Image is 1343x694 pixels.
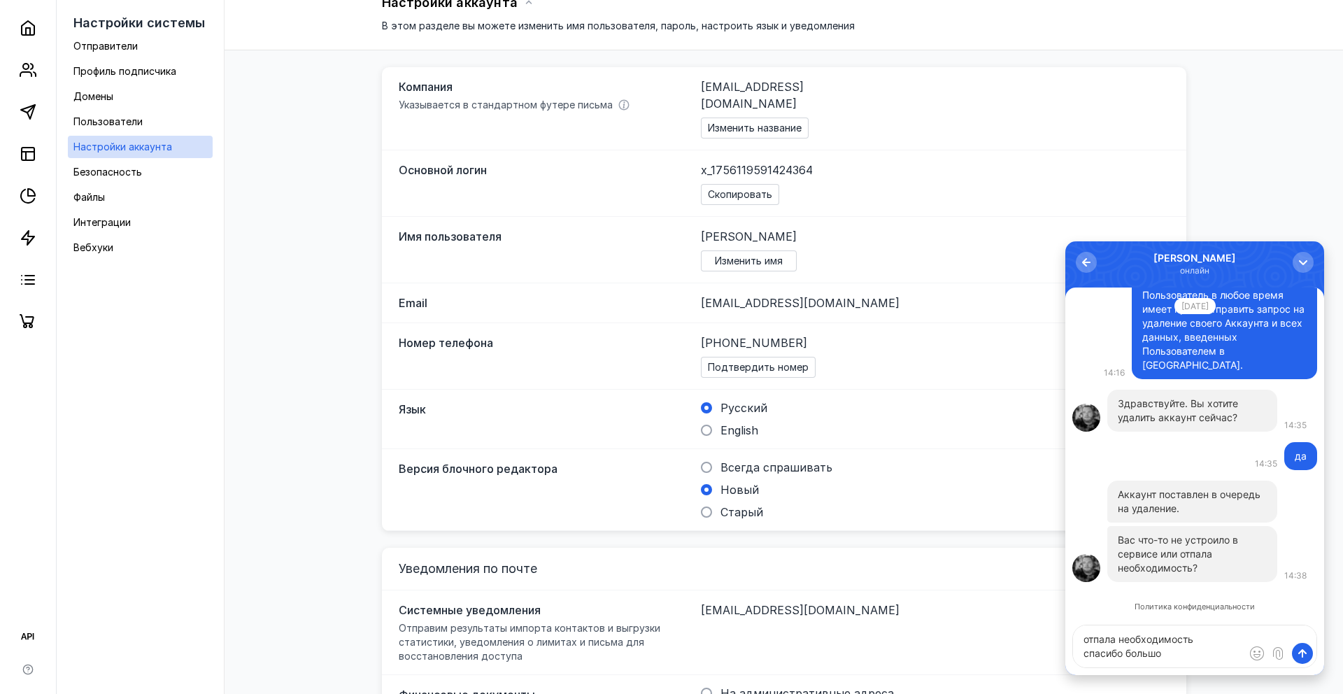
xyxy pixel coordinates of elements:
span: Русский [720,401,767,415]
span: Настройки системы [73,15,205,30]
a: Интеграции [68,211,213,234]
span: Основной логин [399,163,487,177]
button: Подтвердить номер [701,357,816,378]
span: English [720,423,758,437]
span: 14:38 [219,329,241,339]
span: Отправим результаты импорта контактов и выгрузки статистики, уведомления о лимитах и письма для в... [399,622,660,662]
span: Имя пользователя [399,229,502,243]
span: 14:35 [219,178,241,189]
div: [DATE] [109,57,150,73]
span: Старый [720,505,763,519]
a: Отправители [68,35,213,57]
span: [EMAIL_ADDRESS][DOMAIN_NAME] [701,296,900,310]
span: Профиль подписчика [73,65,176,77]
span: Всегда спрашивать [720,460,832,474]
div: да [229,208,241,222]
span: [PERSON_NAME] [701,229,797,243]
span: Интеграции [73,216,131,228]
a: Пользователи [68,111,213,133]
div: [PERSON_NAME] [88,10,171,23]
span: Изменить имя [715,255,783,267]
a: Настройки аккаунта [68,136,213,158]
span: Изменить название [708,122,802,134]
span: Настройки аккаунта [73,141,172,153]
span: Файлы [73,191,105,203]
span: [EMAIL_ADDRESS][DOMAIN_NAME] [701,80,804,111]
span: Номер телефона [399,336,493,350]
a: Домены [68,85,213,108]
span: 14:35 [190,217,212,227]
span: Версия блочного редактора [399,462,557,476]
span: Пользователи [73,115,143,127]
div: онлайн [88,23,171,36]
span: Безопасность [73,166,142,178]
span: [EMAIL_ADDRESS][DOMAIN_NAME] [701,603,900,617]
span: x_1756119591424364 [701,162,813,178]
span: Домены [73,90,113,102]
div: Удаление Аккаунта. 2.8.1. Пользователь в любое время имеет право отправить запрос на удаление сво... [77,33,241,131]
span: Скопировать [708,189,772,201]
button: Скопировать [701,184,779,205]
a: Политика конфиденциальности [69,362,190,369]
span: Уведомления по почте [399,561,537,576]
span: Язык [399,402,426,416]
a: Вебхуки [68,236,213,259]
a: Файлы [68,186,213,208]
span: В этом разделе вы можете изменить имя пользователя, пароль, настроить язык и уведомления [382,20,855,31]
span: Новый [720,483,759,497]
p: Здравствуйте. Вы хотите удалить аккаунт сейчас? [52,155,201,183]
a: Профиль подписчика [68,60,213,83]
span: Указывается в стандартном футере письма [399,99,613,111]
button: Изменить название [701,118,809,139]
span: Системные уведомления [399,603,541,617]
p: Вас что-то не устроило в сервисе или отпала необходимость? [52,292,201,334]
span: 14:16 [38,126,59,136]
button: Изменить имя [701,250,797,271]
span: [PHONE_NUMBER] [701,334,807,351]
span: Вебхуки [73,241,113,253]
p: Аккаунт поставлен в очередь на удаление. [52,246,201,274]
span: Email [399,296,427,310]
span: Подтвердить номер [708,362,809,374]
a: Безопасность [68,161,213,183]
span: Отправители [73,40,138,52]
span: Компания [399,80,453,94]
